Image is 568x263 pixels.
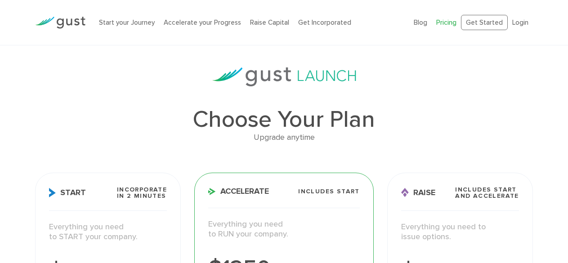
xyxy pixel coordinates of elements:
[49,188,56,197] img: Start Icon X2
[436,18,456,27] a: Pricing
[35,131,533,144] div: Upgrade anytime
[208,187,269,196] span: Accelerate
[49,222,167,242] p: Everything you need to START your company.
[35,108,533,131] h1: Choose Your Plan
[414,18,427,27] a: Blog
[401,222,519,242] p: Everything you need to issue options.
[401,188,409,197] img: Raise Icon
[35,17,85,29] img: Gust Logo
[401,188,435,197] span: Raise
[49,188,86,197] span: Start
[208,219,360,240] p: Everything you need to RUN your company.
[455,187,519,199] span: Includes START and ACCELERATE
[208,188,216,195] img: Accelerate Icon
[512,18,528,27] a: Login
[117,187,167,199] span: Incorporate in 2 Minutes
[99,18,155,27] a: Start your Journey
[298,18,351,27] a: Get Incorporated
[461,15,508,31] a: Get Started
[212,67,356,86] img: gust-launch-logos.svg
[250,18,289,27] a: Raise Capital
[298,188,360,195] span: Includes START
[164,18,241,27] a: Accelerate your Progress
